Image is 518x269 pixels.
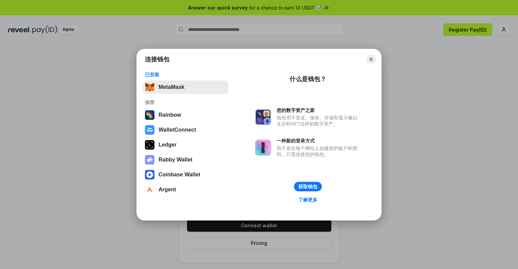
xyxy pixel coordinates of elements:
img: svg+xml,%3Csvg%20width%3D%2228%22%20height%3D%2228%22%20viewBox%3D%220%200%2028%2028%22%20fill%3D... [145,170,154,179]
div: Rabby Wallet [159,157,192,163]
img: svg+xml,%3Csvg%20width%3D%22120%22%20height%3D%22120%22%20viewBox%3D%220%200%20120%20120%22%20fil... [145,110,154,120]
a: 了解更多 [294,195,321,204]
div: 什么是钱包？ [290,75,326,83]
button: MetaMask [143,80,228,94]
button: WalletConnect [143,123,228,137]
div: Ledger [159,142,177,148]
div: Coinbase Wallet [159,172,200,178]
button: Rabby Wallet [143,153,228,167]
div: 了解更多 [298,197,317,203]
h1: 连接钱包 [145,55,169,63]
div: 而不是在每个网站上创建新的账户和密码，只需连接您的钱包。 [277,145,361,157]
img: svg+xml,%3Csvg%20xmlns%3D%22http%3A%2F%2Fwww.w3.org%2F2000%2Fsvg%22%20fill%3D%22none%22%20viewBox... [255,109,271,125]
button: Close [366,55,376,64]
div: 推荐 [145,99,226,105]
div: Rainbow [159,112,181,118]
img: svg+xml,%3Csvg%20fill%3D%22none%22%20height%3D%2233%22%20viewBox%3D%220%200%2035%2033%22%20width%... [145,82,154,92]
button: 获取钱包 [294,182,322,191]
img: svg+xml,%3Csvg%20xmlns%3D%22http%3A%2F%2Fwww.w3.org%2F2000%2Fsvg%22%20width%3D%2228%22%20height%3... [145,140,154,150]
button: Coinbase Wallet [143,168,228,181]
div: 您的数字资产之家 [277,107,361,113]
img: svg+xml,%3Csvg%20width%3D%2228%22%20height%3D%2228%22%20viewBox%3D%220%200%2028%2028%22%20fill%3D... [145,125,154,135]
img: svg+xml,%3Csvg%20xmlns%3D%22http%3A%2F%2Fwww.w3.org%2F2000%2Fsvg%22%20fill%3D%22none%22%20viewBox... [255,139,271,156]
button: Rainbow [143,108,228,122]
img: svg+xml,%3Csvg%20xmlns%3D%22http%3A%2F%2Fwww.w3.org%2F2000%2Fsvg%22%20fill%3D%22none%22%20viewBox... [145,155,154,165]
div: MetaMask [159,84,184,90]
button: Ledger [143,138,228,152]
div: 钱包用于发送、接收、存储和显示像以太坊和NFT这样的数字资产。 [277,115,361,127]
img: svg+xml,%3Csvg%20width%3D%2228%22%20height%3D%2228%22%20viewBox%3D%220%200%2028%2028%22%20fill%3D... [145,185,154,194]
div: WalletConnect [159,127,196,133]
div: 一种新的登录方式 [277,138,361,144]
div: Argent [159,187,176,193]
div: 已安装 [145,72,226,78]
button: Argent [143,183,228,196]
div: 获取钱包 [298,184,317,190]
